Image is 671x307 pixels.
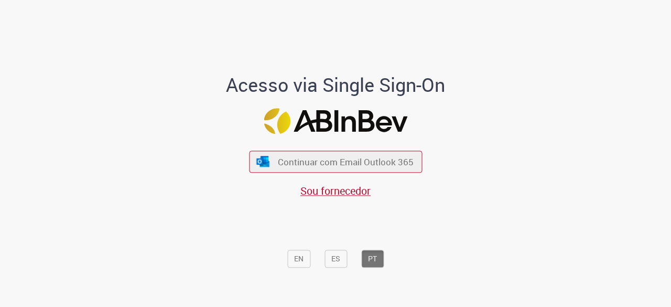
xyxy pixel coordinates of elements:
[361,250,384,268] button: PT
[287,250,310,268] button: EN
[300,184,371,198] a: Sou fornecedor
[249,151,422,173] button: ícone Azure/Microsoft 360 Continuar com Email Outlook 365
[278,156,414,168] span: Continuar com Email Outlook 365
[256,156,270,167] img: ícone Azure/Microsoft 360
[324,250,347,268] button: ES
[190,75,481,96] h1: Acesso via Single Sign-On
[264,108,407,134] img: Logo ABInBev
